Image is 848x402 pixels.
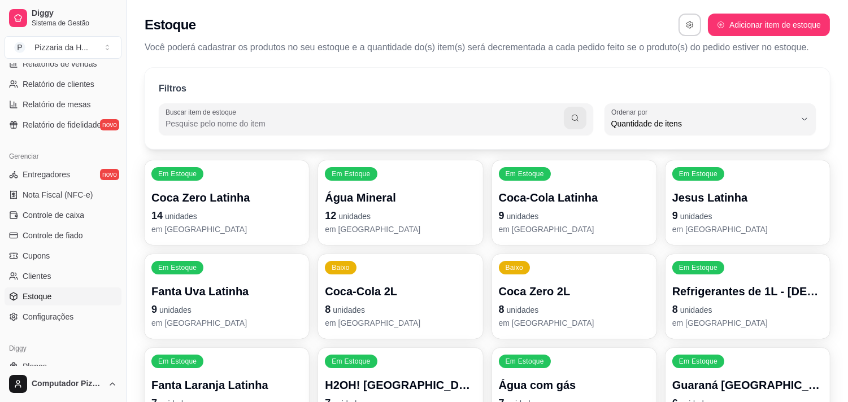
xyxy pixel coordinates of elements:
[23,119,101,130] span: Relatório de fidelidade
[5,5,121,32] a: DiggySistema de Gestão
[499,301,650,317] p: 8
[166,107,240,117] label: Buscar item de estoque
[23,78,94,90] span: Relatório de clientes
[680,305,712,314] span: unidades
[332,263,350,272] p: Baixo
[166,118,564,129] input: Buscar item de estoque
[325,317,476,329] p: em [GEOGRAPHIC_DATA]
[672,224,823,235] p: em [GEOGRAPHIC_DATA]
[672,283,823,299] p: Refrigerantes de 1L - [DEMOGRAPHIC_DATA] 1L
[145,41,830,54] p: Você poderá cadastrar os produtos no seu estoque e a quantidade do(s) item(s) será decrementada a...
[708,14,830,36] button: Adicionar item de estoque
[506,169,544,178] p: Em Estoque
[325,190,476,206] p: Água Mineral
[325,283,476,299] p: Coca-Cola 2L
[666,254,830,339] button: Em EstoqueRefrigerantes de 1L - [DEMOGRAPHIC_DATA] 1L8unidadesem [GEOGRAPHIC_DATA]
[499,377,650,393] p: Água com gás
[506,357,544,366] p: Em Estoque
[5,357,121,375] a: Planos
[23,250,50,261] span: Cupons
[145,160,309,245] button: Em EstoqueCoca Zero Latinha14unidadesem [GEOGRAPHIC_DATA]
[23,189,93,200] span: Nota Fiscal (NFC-e)
[158,357,197,366] p: Em Estoque
[23,361,47,372] span: Planos
[611,107,651,117] label: Ordenar por
[332,169,370,178] p: Em Estoque
[333,305,365,314] span: unidades
[32,379,103,389] span: Computador Pizzaria
[5,339,121,357] div: Diggy
[158,263,197,272] p: Em Estoque
[499,224,650,235] p: em [GEOGRAPHIC_DATA]
[23,291,51,302] span: Estoque
[5,247,121,265] a: Cupons
[680,212,712,221] span: unidades
[32,19,117,28] span: Sistema de Gestão
[151,317,302,329] p: em [GEOGRAPHIC_DATA]
[151,224,302,235] p: em [GEOGRAPHIC_DATA]
[151,208,302,224] p: 14
[325,377,476,393] p: H2OH! [GEOGRAPHIC_DATA]
[499,317,650,329] p: em [GEOGRAPHIC_DATA]
[159,305,192,314] span: unidades
[14,42,25,53] span: P
[145,254,309,339] button: Em EstoqueFanta Uva Latinha9unidadesem [GEOGRAPHIC_DATA]
[318,254,482,339] button: BaixoCoca-Cola 2L8unidadesem [GEOGRAPHIC_DATA]
[679,169,717,178] p: Em Estoque
[5,206,121,224] a: Controle de caixa
[5,165,121,183] a: Entregadoresnovo
[5,267,121,285] a: Clientes
[507,305,539,314] span: unidades
[5,55,121,73] a: Relatórios de vendas
[492,160,656,245] button: Em EstoqueCoca-Cola Latinha9unidadesem [GEOGRAPHIC_DATA]
[499,283,650,299] p: Coca Zero 2L
[5,226,121,244] a: Controle de fiado
[5,147,121,165] div: Gerenciar
[672,317,823,329] p: em [GEOGRAPHIC_DATA]
[672,301,823,317] p: 8
[325,208,476,224] p: 12
[338,212,371,221] span: unidades
[5,308,121,326] a: Configurações
[5,95,121,113] a: Relatório de mesas
[672,377,823,393] p: Guaraná [GEOGRAPHIC_DATA] Latinha
[666,160,830,245] button: Em EstoqueJesus Latinha9unidadesem [GEOGRAPHIC_DATA]
[679,357,717,366] p: Em Estoque
[151,190,302,206] p: Coca Zero Latinha
[158,169,197,178] p: Em Estoque
[23,58,97,69] span: Relatórios de vendas
[5,36,121,59] button: Select a team
[506,263,524,272] p: Baixo
[159,82,186,95] p: Filtros
[5,75,121,93] a: Relatório de clientes
[34,42,88,53] div: Pizzaria da H ...
[5,186,121,204] a: Nota Fiscal (NFC-e)
[672,190,823,206] p: Jesus Latinha
[23,99,91,110] span: Relatório de mesas
[23,169,70,180] span: Entregadores
[672,208,823,224] p: 9
[151,301,302,317] p: 9
[23,230,83,241] span: Controle de fiado
[332,357,370,366] p: Em Estoque
[5,370,121,397] button: Computador Pizzaria
[23,209,84,221] span: Controle de caixa
[325,301,476,317] p: 8
[325,224,476,235] p: em [GEOGRAPHIC_DATA]
[151,377,302,393] p: Fanta Laranja Latinha
[611,118,795,129] span: Quantidade de itens
[492,254,656,339] button: BaixoCoca Zero 2L8unidadesem [GEOGRAPHIC_DATA]
[151,283,302,299] p: Fanta Uva Latinha
[165,212,197,221] span: unidades
[5,287,121,305] a: Estoque
[145,16,195,34] h2: Estoque
[499,208,650,224] p: 9
[605,103,816,135] button: Ordenar porQuantidade de itens
[499,190,650,206] p: Coca-Cola Latinha
[679,263,717,272] p: Em Estoque
[318,160,482,245] button: Em EstoqueÁgua Mineral12unidadesem [GEOGRAPHIC_DATA]
[23,270,51,282] span: Clientes
[5,116,121,134] a: Relatório de fidelidadenovo
[32,8,117,19] span: Diggy
[23,311,73,322] span: Configurações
